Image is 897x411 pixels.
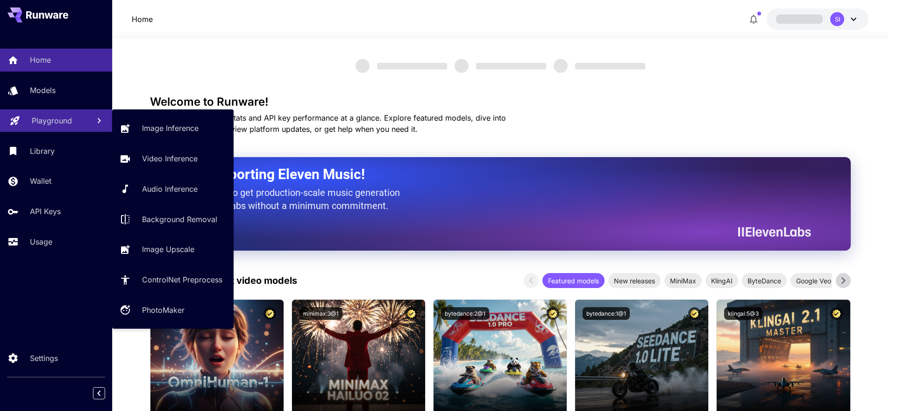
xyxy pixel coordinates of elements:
div: SI [830,12,844,26]
span: MiniMax [664,276,702,286]
p: PhotoMaker [142,304,185,316]
p: Library [30,145,55,157]
p: Wallet [30,175,51,187]
p: Usage [30,236,52,247]
button: bytedance:1@1 [583,307,630,320]
button: Certified Model – Vetted for best performance and includes a commercial license. [405,307,418,320]
button: bytedance:2@1 [441,307,489,320]
button: Certified Model – Vetted for best performance and includes a commercial license. [263,307,276,320]
a: PhotoMaker [112,299,234,322]
p: Image Inference [142,123,199,134]
p: Home [30,54,51,65]
p: The only way to get production-scale music generation from Eleven Labs without a minimum commitment. [173,186,407,212]
span: ByteDance [742,276,787,286]
a: Video Inference [112,147,234,170]
p: Settings [30,353,58,364]
p: Models [30,85,56,96]
button: minimax:3@1 [299,307,342,320]
p: ControlNet Preprocess [142,274,222,285]
p: API Keys [30,206,61,217]
nav: breadcrumb [132,14,153,25]
button: Certified Model – Vetted for best performance and includes a commercial license. [688,307,701,320]
span: New releases [608,276,661,286]
p: Background Removal [142,214,217,225]
button: Certified Model – Vetted for best performance and includes a commercial license. [830,307,843,320]
a: ControlNet Preprocess [112,268,234,291]
h3: Welcome to Runware! [150,95,851,108]
p: Image Upscale [142,244,194,255]
p: Video Inference [142,153,198,164]
button: klingai:5@3 [724,307,762,320]
span: KlingAI [705,276,738,286]
p: Playground [32,115,72,126]
a: Audio Inference [112,178,234,201]
span: Featured models [542,276,605,286]
a: Image Inference [112,117,234,140]
button: Certified Model – Vetted for best performance and includes a commercial license. [547,307,559,320]
a: Image Upscale [112,238,234,261]
div: Collapse sidebar [100,385,112,402]
h2: Now Supporting Eleven Music! [173,166,804,183]
a: Background Removal [112,208,234,231]
p: Home [132,14,153,25]
p: Audio Inference [142,183,198,195]
button: Collapse sidebar [93,387,105,399]
span: Google Veo [790,276,837,286]
span: Check out your usage stats and API key performance at a glance. Explore featured models, dive int... [150,113,506,134]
